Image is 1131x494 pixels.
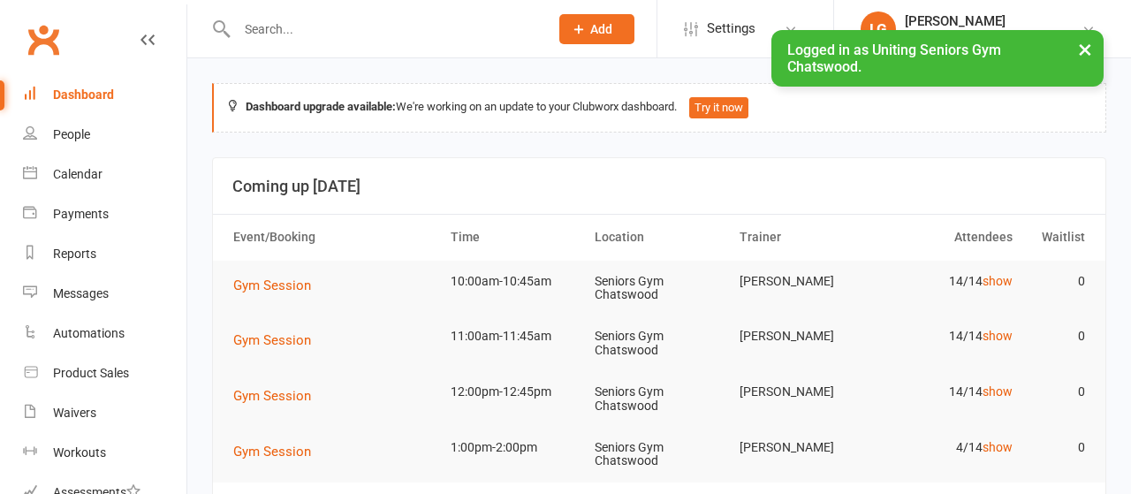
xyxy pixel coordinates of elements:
button: Gym Session [233,441,323,462]
td: 0 [1021,315,1093,357]
span: Settings [707,9,755,49]
th: Waitlist [1021,215,1093,260]
td: Seniors Gym Chatswood [587,315,732,371]
a: Calendar [23,155,186,194]
div: Waivers [53,406,96,420]
span: Logged in as Uniting Seniors Gym Chatswood. [787,42,1001,75]
div: Payments [53,207,109,221]
a: Payments [23,194,186,234]
div: Dashboard [53,87,114,102]
td: 14/14 [876,315,1021,357]
div: [PERSON_NAME] [905,13,1082,29]
td: [PERSON_NAME] [732,261,877,302]
a: Messages [23,274,186,314]
div: People [53,127,90,141]
button: × [1069,30,1101,68]
a: Clubworx [21,18,65,62]
div: Calendar [53,167,102,181]
div: LG [861,11,896,47]
a: show [983,384,1013,399]
td: [PERSON_NAME] [732,427,877,468]
span: Gym Session [233,332,311,348]
a: People [23,115,186,155]
td: Seniors Gym Chatswood [587,427,732,483]
td: 1:00pm-2:00pm [443,427,588,468]
a: Dashboard [23,75,186,115]
a: Reports [23,234,186,274]
span: Gym Session [233,388,311,404]
span: Gym Session [233,444,311,460]
input: Search... [232,17,536,42]
a: Automations [23,314,186,353]
td: 0 [1021,371,1093,413]
button: Gym Session [233,330,323,351]
td: [PERSON_NAME] [732,371,877,413]
td: 11:00am-11:45am [443,315,588,357]
button: Gym Session [233,385,323,407]
td: 4/14 [876,427,1021,468]
div: Workouts [53,445,106,460]
td: Seniors Gym Chatswood [587,261,732,316]
h3: Coming up [DATE] [232,178,1086,195]
td: 0 [1021,261,1093,302]
span: Gym Session [233,277,311,293]
strong: Dashboard upgrade available: [246,100,396,113]
th: Time [443,215,588,260]
div: Uniting Seniors Gym Chatswood [905,29,1082,45]
td: 10:00am-10:45am [443,261,588,302]
div: We're working on an update to your Clubworx dashboard. [212,83,1106,133]
td: Seniors Gym Chatswood [587,371,732,427]
a: Product Sales [23,353,186,393]
div: Product Sales [53,366,129,380]
div: Automations [53,326,125,340]
th: Location [587,215,732,260]
th: Event/Booking [225,215,443,260]
button: Try it now [689,97,748,118]
th: Attendees [876,215,1021,260]
a: Workouts [23,433,186,473]
th: Trainer [732,215,877,260]
div: Messages [53,286,109,300]
td: [PERSON_NAME] [732,315,877,357]
a: show [983,329,1013,343]
td: 12:00pm-12:45pm [443,371,588,413]
div: Reports [53,247,96,261]
button: Add [559,14,634,44]
span: Add [590,22,612,36]
td: 0 [1021,427,1093,468]
td: 14/14 [876,261,1021,302]
a: show [983,440,1013,454]
a: Waivers [23,393,186,433]
td: 14/14 [876,371,1021,413]
a: show [983,274,1013,288]
button: Gym Session [233,275,323,296]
